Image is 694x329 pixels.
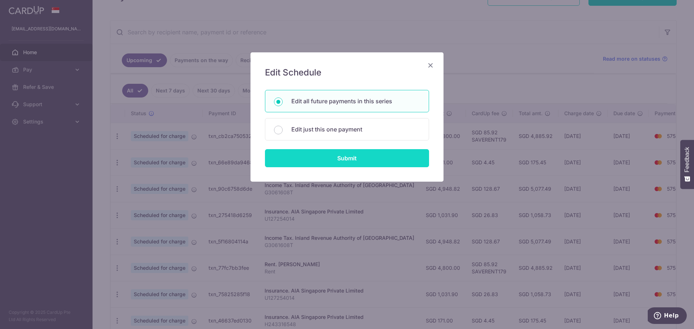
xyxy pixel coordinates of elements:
p: Edit just this one payment [291,125,420,134]
iframe: Opens a widget where you can find more information [648,307,687,325]
span: Feedback [684,147,690,172]
h5: Edit Schedule [265,67,429,78]
button: Close [426,61,435,70]
input: Submit [265,149,429,167]
p: Edit all future payments in this series [291,97,420,105]
button: Feedback - Show survey [680,140,694,189]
